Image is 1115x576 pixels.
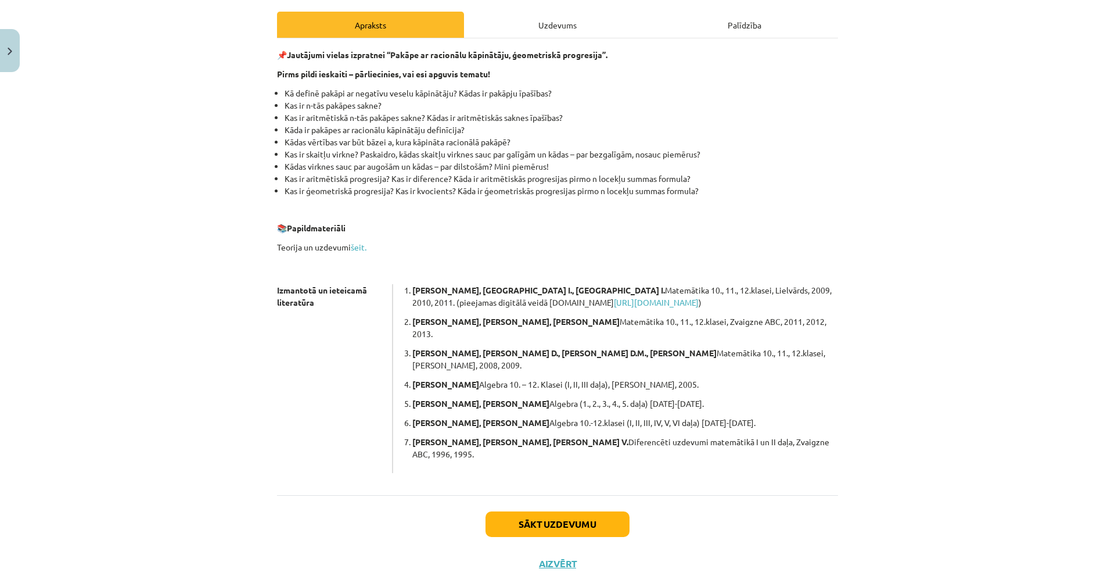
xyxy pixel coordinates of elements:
[412,436,838,460] p: Diferencēti uzdevumi matemātikā I un II daļa, Zvaigzne ABC, 1996, 1995.
[285,173,838,185] li: Kas ir aritmētiskā progresija? Kas ir diference? Kāda ir aritmētiskās progresijas pirmo n locekļu...
[412,398,549,409] b: [PERSON_NAME], [PERSON_NAME]
[285,99,838,112] li: Kas ir n-tās pakāpes sakne?
[351,242,366,252] a: šeit.
[485,511,630,537] button: Sākt uzdevumu
[412,417,838,429] p: Algebra 10.-12.klasei (I, II, III, IV, V, VI daļa) [DATE]-[DATE].
[285,148,838,160] li: Kas ir skaitļu virkne? Paskaidro, kādas skaitļu virknes sauc par galīgām un kādas – par bezgalīgā...
[285,136,838,148] li: Kādas vērtības var būt bāzei a, kura kāpināta racionālā pakāpē?
[412,316,620,327] b: [PERSON_NAME], [PERSON_NAME], [PERSON_NAME]
[412,417,549,428] b: [PERSON_NAME], [PERSON_NAME]
[8,48,12,55] img: icon-close-lesson-0947bae3869378f0d4975bcd49f059093ad1ed9edebbc8119c70593378902aed.svg
[277,12,464,38] div: Apraksts
[277,285,367,307] strong: Izmantotā un ieteicamā literatūra
[277,241,838,253] p: Teorija un uzdevumi
[412,316,838,340] p: Matemātika 10., 11., 12.klasei, Zvaigzne ABC, 2011, 2012, 2013.
[412,285,665,295] b: [PERSON_NAME], [GEOGRAPHIC_DATA] I., [GEOGRAPHIC_DATA] I.
[287,223,346,233] b: Papildmateriāli
[412,398,838,410] p: Algebra (1., 2., 3., 4., 5. daļa) [DATE]-[DATE].
[651,12,838,38] div: Palīdzība
[412,348,717,358] b: [PERSON_NAME], [PERSON_NAME] D., [PERSON_NAME] D.M., [PERSON_NAME]
[412,378,838,391] p: Algebra 10. – 12. Klasei (I, II, III daļa), [PERSON_NAME], 2005.
[277,222,838,234] p: 📚
[285,160,838,173] li: Kādas virknes sauc par augošām un kādas – par dilstošām? Mini piemērus!
[464,12,651,38] div: Uzdevums
[412,379,479,389] b: [PERSON_NAME]
[285,87,838,99] li: Kā definē pakāpi ar negatīvu veselu kāpinātāju? Kādas ir pakāpju īpašības?
[285,185,838,197] li: Kas ir ģeometriskā progresija? Kas ir kvocients? Kāda ir ģeometriskās progresijas pirmo n locekļu...
[287,49,607,60] b: Jautājumi vielas izpratnei “Pakāpe ar racionālu kāpinātāju, ģeometriskā progresija”.
[412,437,628,447] b: [PERSON_NAME], [PERSON_NAME], [PERSON_NAME] V.
[285,112,838,124] li: Kas ir aritmētiskā n-tās pakāpes sakne? Kādas ir aritmētiskās saknes īpašības?
[277,69,490,79] b: Pirms pildi ieskaiti – pārliecinies, vai esi apguvis tematu!
[285,124,838,136] li: Kāda ir pakāpes ar racionālu kāpinātāju definīcija?
[277,49,838,61] p: 📌
[535,558,580,570] button: Aizvērt
[412,347,838,371] p: Matemātika 10., 11., 12.klasei, [PERSON_NAME], 2008, 2009.
[412,284,838,309] p: Matemātika 10., 11., 12.klasei, Lielvārds, 2009, 2010, 2011. (pieejamas digitālā veidā [DOMAIN_NA...
[614,297,699,307] a: [URL][DOMAIN_NAME]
